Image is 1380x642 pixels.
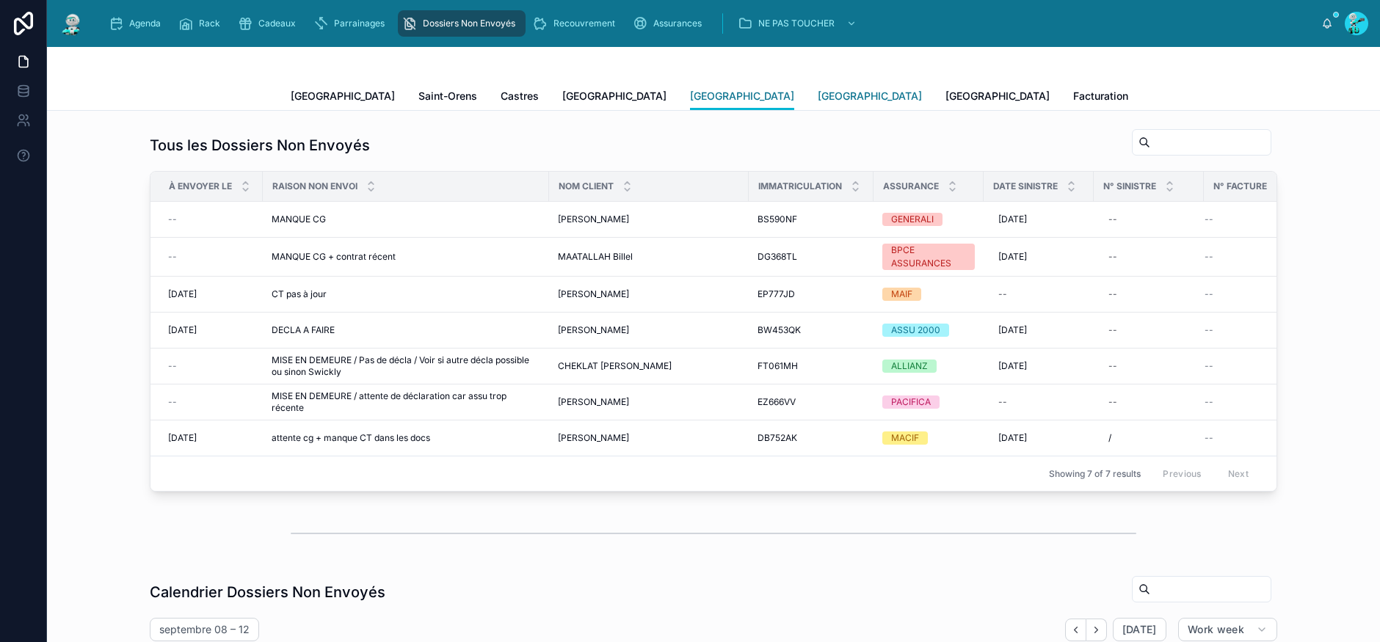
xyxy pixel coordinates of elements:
button: Work week [1178,618,1277,641]
a: attente cg + manque CT dans les docs [272,432,540,444]
button: Back [1065,619,1086,641]
button: Next [1086,619,1107,641]
div: PACIFICA [891,395,931,409]
span: [PERSON_NAME] [558,288,629,300]
span: Nom Client [559,180,614,192]
div: ALLIANZ [891,360,928,373]
a: -- [1205,251,1296,263]
a: / [1103,426,1195,450]
div: -- [998,396,1007,408]
span: BS590NF [758,214,797,225]
span: [DATE] [998,324,1027,336]
a: [DATE] [168,432,254,444]
span: Immatriculation [758,180,842,192]
div: -- [1108,214,1117,225]
div: -- [1108,360,1117,372]
span: [DATE] [168,432,197,444]
span: MANQUE CG [272,214,326,225]
a: -- [1103,245,1195,269]
h1: Calendrier Dossiers Non Envoyés [150,582,385,602]
span: / [1108,432,1111,444]
span: [DATE] [998,360,1027,372]
span: -- [1205,214,1213,225]
a: Assurances [628,10,712,37]
a: -- [1205,214,1296,225]
span: Work week [1188,623,1244,636]
h2: septembre 08 – 12 [159,622,250,637]
a: ALLIANZ [882,360,975,373]
span: [GEOGRAPHIC_DATA] [291,89,395,103]
span: [GEOGRAPHIC_DATA] [818,89,922,103]
span: Raison Non Envoi [272,180,357,192]
a: FT061MH [758,360,865,372]
a: -- [1205,324,1296,336]
a: [GEOGRAPHIC_DATA] [562,83,667,112]
div: -- [1108,251,1117,263]
span: MISE EN DEMEURE / Pas de décla / Voir si autre décla possible ou sinon Swickly [272,354,540,378]
span: EZ666VV [758,396,796,408]
a: -- [1103,390,1195,414]
span: [DATE] [998,251,1027,263]
span: BW453QK [758,324,801,336]
a: Saint-Orens [418,83,477,112]
a: Dossiers Non Envoyés [398,10,526,37]
span: DECLA A FAIRE [272,324,335,336]
a: MANQUE CG [272,214,540,225]
span: MAATALLAH Billel [558,251,633,263]
span: CT pas à jour [272,288,327,300]
span: Assurance [883,180,939,192]
span: Recouvrement [553,18,615,29]
span: -- [1205,360,1213,372]
a: [DATE] [168,288,254,300]
a: Facturation [1073,83,1128,112]
a: -- [168,360,254,372]
a: [PERSON_NAME] [558,432,740,444]
a: MACIF [882,431,975,445]
a: -- [1205,396,1296,408]
a: -- [992,390,1085,414]
a: DG368TL [758,251,865,263]
span: FT061MH [758,360,798,372]
span: Rack [199,18,220,29]
a: -- [1103,318,1195,342]
a: -- [1103,354,1195,378]
span: [DATE] [168,288,197,300]
a: [GEOGRAPHIC_DATA] [945,83,1050,112]
a: BW453QK [758,324,865,336]
a: EP777JD [758,288,865,300]
a: [DATE] [992,318,1085,342]
a: [DATE] [992,426,1085,450]
span: [DATE] [998,432,1027,444]
a: BS590NF [758,214,865,225]
a: DECLA A FAIRE [272,324,540,336]
a: EZ666VV [758,396,865,408]
div: -- [998,288,1007,300]
a: -- [168,396,254,408]
a: [PERSON_NAME] [558,324,740,336]
span: EP777JD [758,288,795,300]
span: [PERSON_NAME] [558,214,629,225]
div: MACIF [891,431,919,445]
a: Cadeaux [233,10,306,37]
span: Cadeaux [258,18,296,29]
a: CHEKLAT [PERSON_NAME] [558,360,740,372]
a: BPCE ASSURANCES [882,244,975,270]
img: App logo [59,12,85,35]
span: -- [1205,432,1213,444]
a: NE PAS TOUCHER [733,10,864,37]
span: -- [1205,288,1213,300]
a: [GEOGRAPHIC_DATA] [818,83,922,112]
span: -- [1205,396,1213,408]
span: Facturation [1073,89,1128,103]
a: -- [168,214,254,225]
a: MAATALLAH Billel [558,251,740,263]
a: -- [992,282,1085,306]
span: N° Sinistre [1103,180,1156,192]
h1: Tous les Dossiers Non Envoyés [150,135,370,156]
span: N° Facture [1213,180,1267,192]
a: -- [1205,288,1296,300]
span: Showing 7 of 7 results [1049,468,1141,480]
span: [DATE] [1122,623,1157,636]
a: [GEOGRAPHIC_DATA] [690,83,794,111]
span: MANQUE CG + contrat récent [272,251,396,263]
